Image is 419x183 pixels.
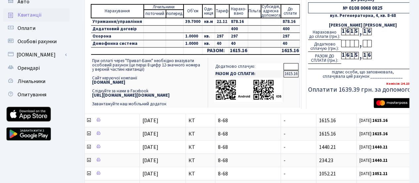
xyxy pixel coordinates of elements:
div: Нараховано до сплати (грн.): [308,28,341,40]
td: 1615.16 [281,47,300,54]
td: 1.0000 [183,33,202,40]
span: 234.23 [319,157,333,164]
span: - [284,143,286,151]
div: 5 [354,28,358,35]
small: [DATE]: [359,144,388,150]
td: Додатково сплачую: [214,63,283,70]
td: 297 [229,33,248,40]
td: Утримання/управління [91,18,144,26]
a: Особові рахунки [3,35,70,48]
span: Лічильники [18,78,45,85]
span: КТ [188,144,212,150]
td: 1615.16 [284,70,298,77]
span: КТ [188,171,212,176]
span: [DATE] [142,130,158,137]
td: Нарахування [91,4,144,18]
td: 1.0000 [183,40,202,47]
td: Домофонна система [91,40,144,47]
td: 22.12 [215,18,229,26]
span: - [284,170,286,177]
td: Субсидія, адресна допомога [261,4,281,18]
a: Лічильники [3,75,70,88]
td: 40 [215,40,229,47]
td: 297 [281,33,300,40]
td: РАЗОМ ДО СПЛАТИ: [214,70,283,77]
a: Орендарі [3,61,70,75]
td: 400 [281,26,300,33]
td: РАЗОМ: [202,47,229,54]
td: поточний [144,10,166,18]
div: , [358,40,363,47]
div: 1 [341,52,345,59]
small: [DATE]: [359,157,388,163]
a: Оплати [3,22,70,35]
td: Охорона [91,33,144,40]
span: 8-68 [218,131,278,137]
span: [DATE] [142,170,158,177]
span: [DATE] [142,143,158,151]
img: Masterpass [374,98,415,108]
td: Нарахо- вано [229,4,248,18]
td: поперед. [166,10,183,18]
span: [DATE] [142,117,158,124]
div: 1 [363,28,367,35]
td: 878.16 [281,18,300,26]
small: [DATE]: [359,118,388,124]
td: Лічильники [144,4,183,10]
div: 5 [354,52,358,59]
span: 8-68 [218,158,278,163]
td: Оди- ниця [202,4,215,18]
div: [PERSON_NAME] [PERSON_NAME] [308,23,417,28]
b: [DOMAIN_NAME] [92,79,125,85]
span: 1615.16 [319,117,336,124]
h5: Оплатити 1639.39 грн. за допомогою: [308,86,417,94]
span: 8-68 [218,171,278,176]
div: РАЗОМ ДО СПЛАТИ (грн.): [308,52,341,64]
span: 1615.16 [319,130,336,137]
td: Додатковий договір [91,26,144,33]
td: Тариф [215,4,229,18]
b: 1615.16 [372,131,388,137]
b: 1440.21 [372,157,388,163]
span: [DATE] [142,157,158,164]
b: 1052.21 [372,171,388,177]
span: 8-68 [218,144,278,150]
td: кв. [202,33,215,40]
div: Додатково сплачую (грн.): [308,40,341,52]
div: 1 [363,52,367,59]
td: 1615.16 [229,47,248,54]
div: , [358,28,363,36]
span: КТ [188,118,212,123]
a: Квитанції [3,8,70,22]
div: , [358,52,363,59]
td: 878.16 [229,18,248,26]
div: 6 [367,52,371,59]
img: apps-qrcodes.png [215,79,282,101]
td: При оплаті через "Приват-Банк" необхідно вказувати особовий рахунок (це перші 8 цифр 12-значного ... [91,57,208,108]
div: підпис особи, що заповнювала, сплачувала цей рахунок ______________ [308,69,417,79]
td: кв.м [202,18,215,26]
div: 6 [367,28,371,35]
span: Оплати [18,25,35,32]
div: № 0108 0068 0825 [308,2,417,13]
span: 1440.21 [319,143,336,151]
td: 40 [281,40,300,47]
b: Комісія: 24.23 грн. [386,81,417,86]
span: - [284,157,286,164]
b: 1440.21 [372,144,388,150]
span: 8-68 [218,118,278,123]
span: КТ [188,131,212,137]
span: Особові рахунки [18,38,57,45]
a: [DOMAIN_NAME] [3,48,70,61]
small: [DATE]: [359,131,388,137]
small: [DATE]: [359,171,388,177]
span: - [284,130,286,137]
td: 39.7000 [183,18,202,26]
div: 6 [345,52,350,59]
a: Опитування [3,88,70,101]
span: Опитування [18,91,46,98]
td: кв. [202,40,215,47]
span: Орендарі [18,64,40,72]
td: Об'єм [183,4,202,18]
span: Квитанції [18,11,42,19]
